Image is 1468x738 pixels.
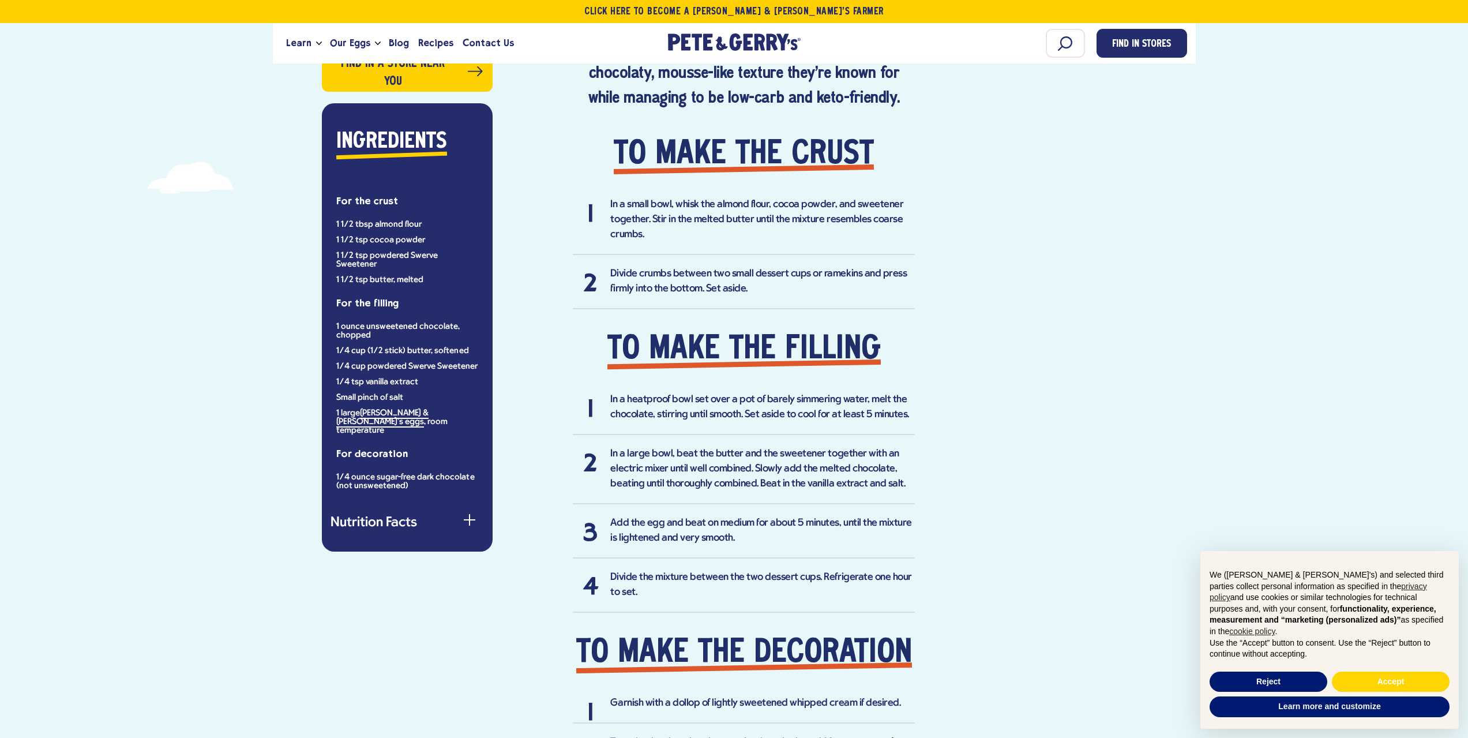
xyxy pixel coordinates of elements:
[418,36,453,50] span: Recipes
[336,132,447,152] strong: Ingredients
[414,28,458,59] a: Recipes
[573,696,915,724] li: Garnish with a dollop of lightly sweetened whipped cream if desired.
[1097,29,1187,58] a: Find in Stores
[389,36,409,50] span: Blog
[332,55,455,91] span: Find in a store near you
[316,42,322,46] button: Open the dropdown menu for Learn
[336,409,429,428] a: [PERSON_NAME] & [PERSON_NAME]'s eggs
[331,516,484,530] button: Nutrition Facts
[573,570,915,613] li: Divide the mixture between the two dessert cups. Refrigerate one hour to set.
[1046,29,1085,58] input: Search
[325,28,375,59] a: Our Eggs
[384,28,414,59] a: Blog
[614,137,874,172] strong: To make the crust
[286,36,311,50] span: Learn
[1332,672,1450,692] button: Accept
[1210,638,1450,660] p: Use the “Accept” button to consent. Use the “Reject” button to continue without accepting.
[336,409,478,435] li: 1 large , room temperature
[573,447,915,504] li: In a large bowl, beat the butter and the sweetener together with an electric mixer until well com...
[336,448,408,459] strong: For decoration
[573,197,915,255] li: In a small bowl, whisk the almond flour, cocoa powder, and sweetener together. Stir in the melted...
[281,28,316,59] a: Learn
[336,323,478,340] li: 1 ounce unsweetened chocolate, chopped
[573,267,915,309] li: Divide crumbs between two small dessert cups or ramekins and press firmly into the bottom. Set as...
[607,332,881,367] strong: To make the filling
[458,28,519,59] a: Contact Us
[1210,672,1327,692] button: Reject
[336,473,478,490] li: 1/4 ounce sugar-free dark chocolate (not unsweetened)
[336,347,478,355] li: 1/4 cup (1/2 stick) butter, softened
[573,392,915,435] li: In a heatproof bowl set over a pot of barely simmering water, melt the chocolate, stirring until ...
[576,636,912,670] strong: To make the decoration
[336,252,478,269] li: 1 1/2 tsp powdered Swerve Sweetener
[330,36,370,50] span: Our Eggs
[1210,696,1450,717] button: Learn more and customize
[336,276,478,284] li: 1 1/2 tsp butter, melted
[1210,570,1450,638] p: We ([PERSON_NAME] & [PERSON_NAME]'s) and selected third parties collect personal information as s...
[336,195,398,207] strong: For the crust
[1112,37,1171,53] span: Find in Stores
[336,394,478,402] li: Small pinch of salt
[336,297,399,309] strong: For the filling
[336,362,478,371] li: 1/4 cup powdered Swerve Sweetener
[336,236,478,245] li: 1 1/2 tsp cocoa powder
[322,51,493,92] a: Find in a store near you
[1229,627,1275,636] a: cookie policy
[573,516,915,559] li: Add the egg and beat on medium for about 5 minutes, until the mixture is lightened and very smooth.
[336,220,478,229] li: 1 1/2 tbsp almond flour
[375,42,381,46] button: Open the dropdown menu for Our Eggs
[463,36,514,50] span: Contact Us
[336,378,478,387] li: 1/4 tsp vanilla extract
